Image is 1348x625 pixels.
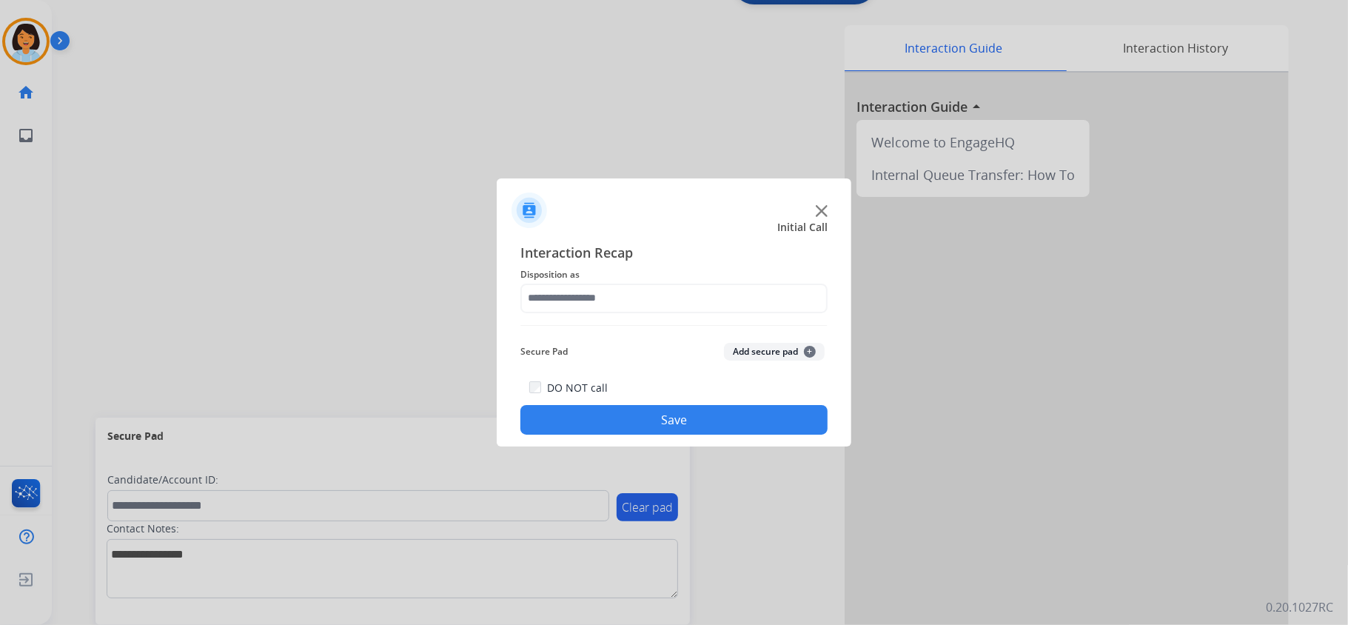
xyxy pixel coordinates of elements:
img: contact-recap-line.svg [520,325,828,326]
span: Secure Pad [520,343,568,361]
button: Add secure pad+ [724,343,825,361]
span: Disposition as [520,266,828,284]
button: Save [520,405,828,435]
span: + [804,346,816,358]
img: contactIcon [512,193,547,228]
span: Interaction Recap [520,242,828,266]
span: Initial Call [777,220,828,235]
p: 0.20.1027RC [1266,598,1333,616]
label: DO NOT call [547,381,608,395]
